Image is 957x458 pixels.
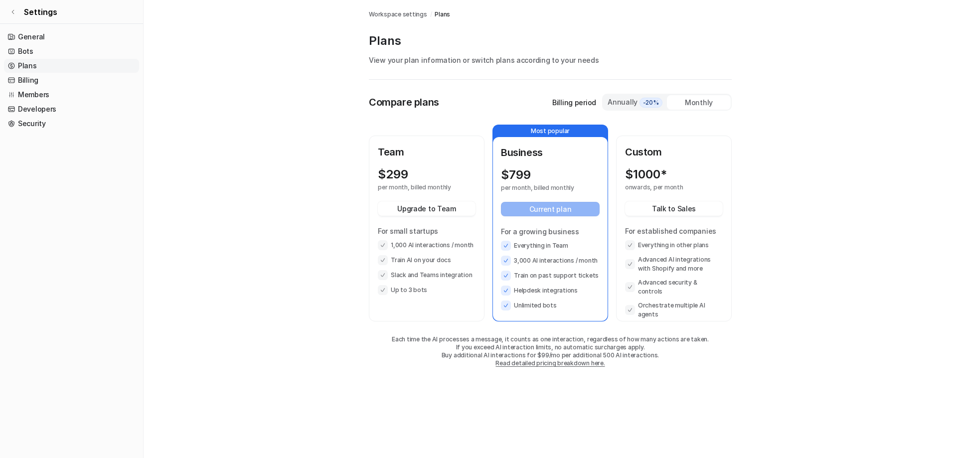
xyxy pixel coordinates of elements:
li: Helpdesk integrations [501,286,600,296]
p: $ 299 [378,167,408,181]
button: Talk to Sales [625,201,723,216]
a: Bots [4,44,139,58]
li: 1,000 AI interactions / month [378,240,476,250]
a: Plans [435,10,450,19]
p: Each time the AI processes a message, it counts as one interaction, regardless of how many action... [369,335,732,343]
p: Billing period [552,97,596,108]
p: Plans [369,33,732,49]
li: Train on past support tickets [501,271,600,281]
li: Train AI on your docs [378,255,476,265]
p: Buy additional AI interactions for $99/mo per additional 500 AI interactions. [369,351,732,359]
a: Billing [4,73,139,87]
li: Advanced AI integrations with Shopify and more [625,255,723,273]
p: $ 1000* [625,167,667,181]
li: Up to 3 bots [378,285,476,295]
p: per month, billed monthly [378,183,458,191]
div: Annually [607,97,663,108]
p: For a growing business [501,226,600,237]
a: Developers [4,102,139,116]
a: Members [4,88,139,102]
li: Orchestrate multiple AI agents [625,301,723,319]
a: General [4,30,139,44]
a: Read detailed pricing breakdown here. [495,359,605,367]
p: Custom [625,145,723,159]
p: Team [378,145,476,159]
li: 3,000 AI interactions / month [501,256,600,266]
p: View your plan information or switch plans according to your needs [369,55,732,65]
p: If you exceed AI interaction limits, no automatic surcharges apply. [369,343,732,351]
span: / [430,10,432,19]
span: Settings [24,6,57,18]
button: Current plan [501,202,600,216]
p: Business [501,145,600,160]
p: For small startups [378,226,476,236]
p: $ 799 [501,168,531,182]
p: For established companies [625,226,723,236]
p: onwards, per month [625,183,705,191]
span: -20% [639,98,662,108]
p: per month, billed monthly [501,184,582,192]
li: Advanced security & controls [625,278,723,296]
li: Everything in other plans [625,240,723,250]
p: Compare plans [369,95,439,110]
a: Security [4,117,139,131]
a: Workspace settings [369,10,427,19]
li: Everything in Team [501,241,600,251]
a: Plans [4,59,139,73]
div: Monthly [667,95,731,110]
p: Most popular [493,125,608,137]
button: Upgrade to Team [378,201,476,216]
li: Unlimited bots [501,301,600,310]
li: Slack and Teams integration [378,270,476,280]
